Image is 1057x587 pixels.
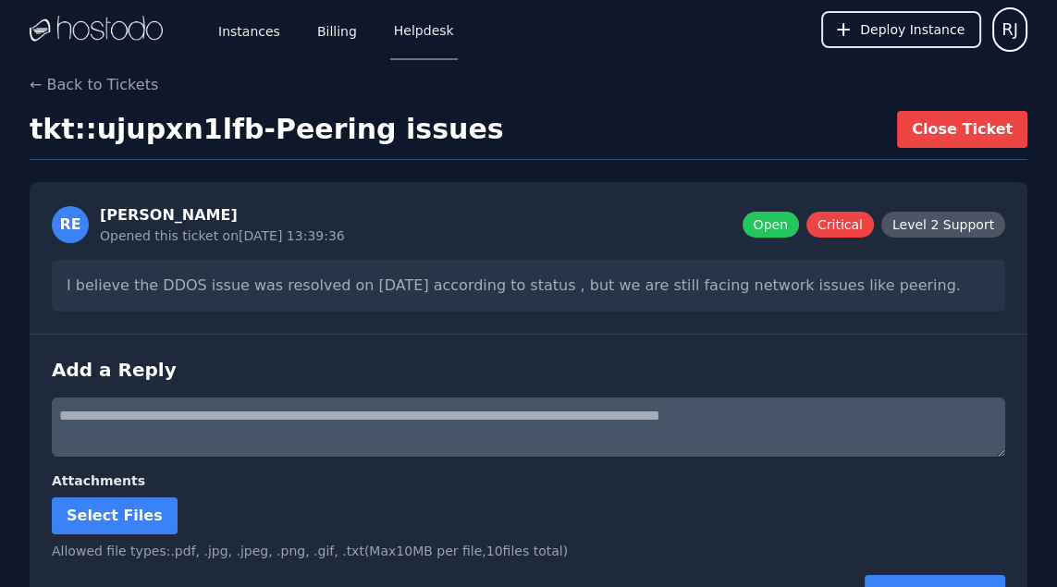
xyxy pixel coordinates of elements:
[30,74,158,96] button: ← Back to Tickets
[881,212,1005,238] span: Level 2 Support
[860,20,965,39] span: Deploy Instance
[100,226,345,245] div: Opened this ticket on [DATE] 13:39:36
[30,113,504,146] h1: tkt::ujupxn1lfb - Peering issues
[821,11,981,48] button: Deploy Instance
[30,16,163,43] img: Logo
[52,260,1005,312] div: I believe the DDOS issue was resolved on [DATE] according to status , but we are still facing net...
[52,471,1005,490] label: Attachments
[806,212,874,238] span: Critical
[897,111,1027,148] button: Close Ticket
[67,507,163,524] span: Select Files
[52,542,1005,560] div: Allowed file types: .pdf, .jpg, .jpeg, .png, .gif, .txt (Max 10 MB per file, 10 files total)
[52,206,89,243] div: RE
[992,7,1027,52] button: User menu
[743,212,799,238] span: Open
[1002,17,1018,43] span: RJ
[52,357,1005,383] h3: Add a Reply
[100,204,345,226] div: [PERSON_NAME]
